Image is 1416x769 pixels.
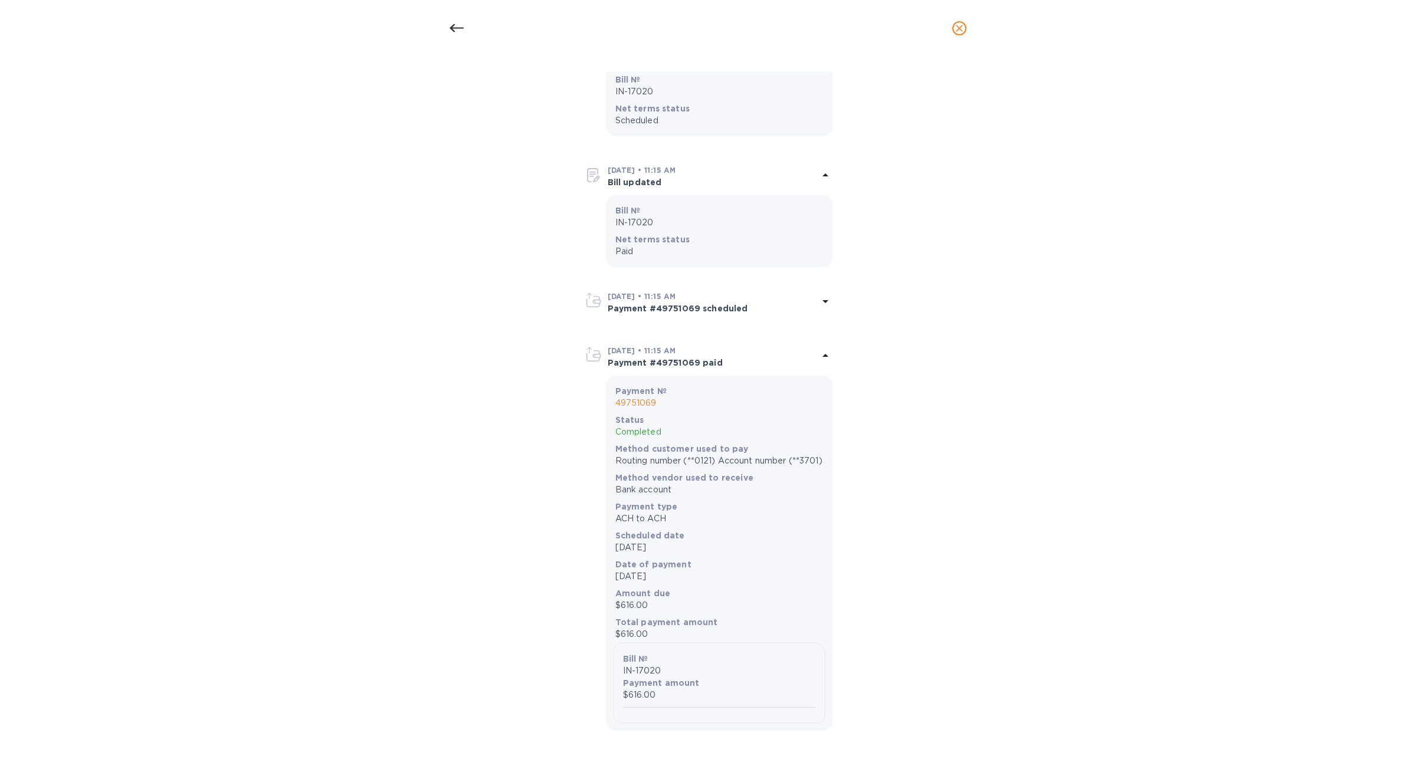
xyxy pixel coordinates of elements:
[615,426,823,438] p: Completed
[615,114,823,127] p: Scheduled
[615,560,691,569] b: Date of payment
[623,665,815,677] p: IN-17020
[608,303,818,314] p: Payment #49751069 scheduled
[615,473,753,482] b: Method vendor used to receive
[615,455,823,467] p: Routing number (**0121) Account number (**3701)
[615,386,667,396] b: Payment №
[608,176,818,188] p: Bill updated
[608,346,676,355] b: [DATE] • 11:15 AM
[615,75,641,84] b: Bill №
[615,628,823,640] p: $616.00
[608,292,676,301] b: [DATE] • 11:15 AM
[945,14,973,42] button: close
[623,654,648,663] b: Bill №
[615,512,823,525] p: ACH to ACH
[615,206,641,215] b: Bill №
[615,104,690,113] b: Net terms status
[615,397,823,409] p: 49751069
[615,86,823,98] p: IN-17020
[615,531,685,540] b: Scheduled date
[615,617,718,627] b: Total payment amount
[615,415,644,425] b: Status
[615,216,823,229] p: IN-17020
[584,288,832,317] div: [DATE] • 11:15 AMPayment #49751069 scheduled
[615,245,823,258] p: Paid
[608,166,676,175] b: [DATE] • 11:15 AM
[584,338,832,376] div: [DATE] • 11:15 AMPayment #49751069 paid
[615,502,678,511] b: Payment type
[615,235,690,244] b: Net terms status
[615,484,823,496] p: Bank account
[615,444,749,453] b: Method customer used to pay
[608,357,818,369] p: Payment #49751069 paid
[623,689,815,701] p: $616.00
[615,541,823,554] p: [DATE]
[615,599,823,612] p: $616.00
[615,589,671,598] b: Amount due
[584,157,832,195] div: [DATE] • 11:15 AMBill updated
[615,570,823,583] p: [DATE]
[623,678,700,688] b: Payment amount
